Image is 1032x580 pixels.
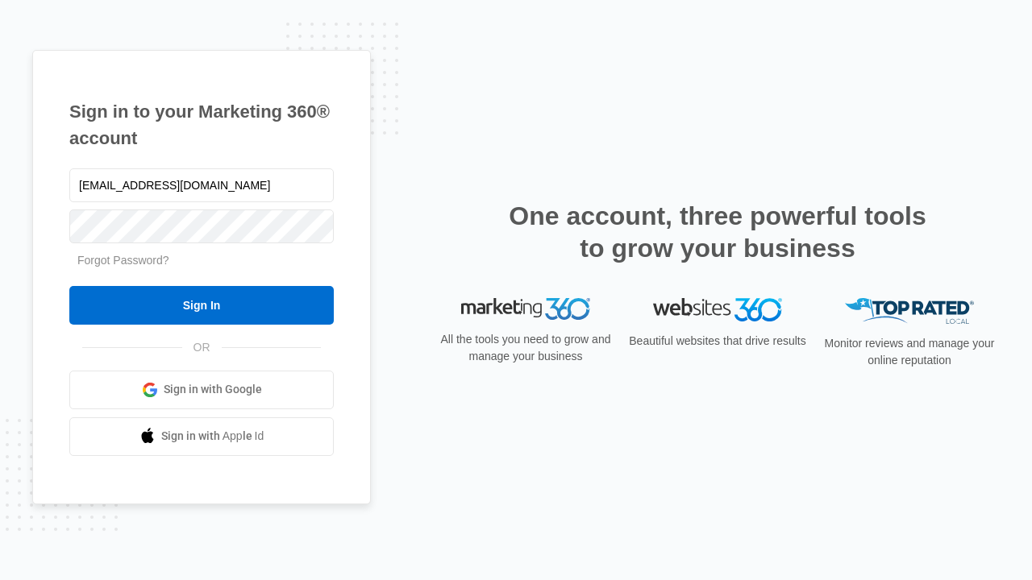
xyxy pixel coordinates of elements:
[69,286,334,325] input: Sign In
[845,298,974,325] img: Top Rated Local
[627,333,808,350] p: Beautiful websites that drive results
[819,335,1000,369] p: Monitor reviews and manage your online reputation
[69,168,334,202] input: Email
[461,298,590,321] img: Marketing 360
[504,200,931,264] h2: One account, three powerful tools to grow your business
[182,339,222,356] span: OR
[161,428,264,445] span: Sign in with Apple Id
[164,381,262,398] span: Sign in with Google
[435,331,616,365] p: All the tools you need to grow and manage your business
[69,98,334,151] h1: Sign in to your Marketing 360® account
[69,371,334,409] a: Sign in with Google
[653,298,782,321] img: Websites 360
[77,254,169,267] a: Forgot Password?
[69,417,334,456] a: Sign in with Apple Id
